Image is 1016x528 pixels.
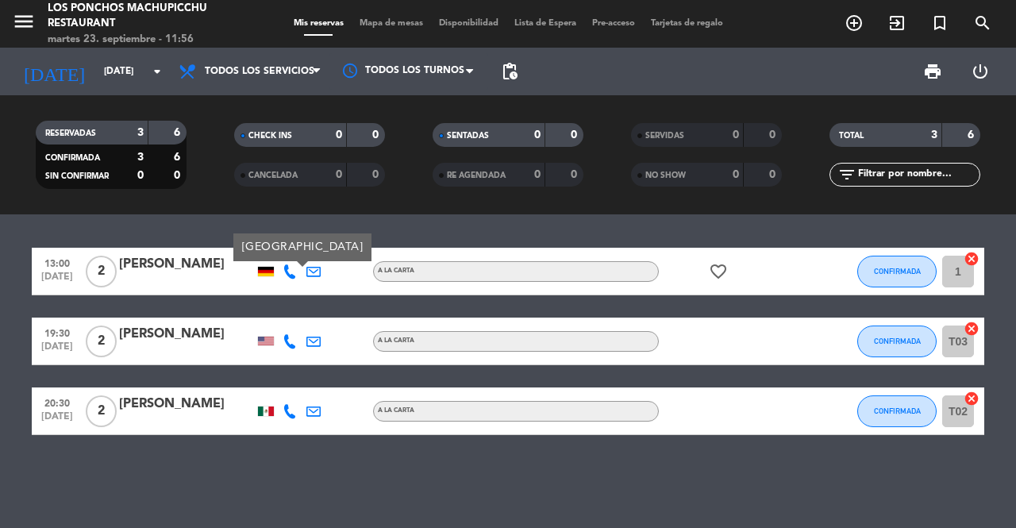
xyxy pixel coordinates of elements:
[971,62,990,81] i: power_settings_new
[148,62,167,81] i: arrow_drop_down
[857,326,937,357] button: CONFIRMADA
[119,394,254,414] div: [PERSON_NAME]
[352,19,431,28] span: Mapa de mesas
[874,267,921,276] span: CONFIRMADA
[534,129,541,141] strong: 0
[137,127,144,138] strong: 3
[45,154,100,162] span: CONFIRMADA
[12,10,36,33] i: menu
[874,337,921,345] span: CONFIRMADA
[447,132,489,140] span: SENTADAS
[12,54,96,89] i: [DATE]
[37,411,77,430] span: [DATE]
[431,19,506,28] span: Disponibilidad
[233,233,371,261] div: [GEOGRAPHIC_DATA]
[769,129,779,141] strong: 0
[857,395,937,427] button: CONFIRMADA
[174,170,183,181] strong: 0
[37,393,77,411] span: 20:30
[571,169,580,180] strong: 0
[137,170,144,181] strong: 0
[45,172,109,180] span: SIN CONFIRMAR
[378,268,414,274] span: A la carta
[845,13,864,33] i: add_circle_outline
[887,13,906,33] i: exit_to_app
[964,251,979,267] i: cancel
[571,129,580,141] strong: 0
[378,337,414,344] span: A la carta
[12,10,36,39] button: menu
[584,19,643,28] span: Pre-acceso
[856,166,979,183] input: Filtrar por nombre...
[372,169,382,180] strong: 0
[931,129,937,141] strong: 3
[37,341,77,360] span: [DATE]
[45,129,96,137] span: RESERVADAS
[248,172,298,179] span: CANCELADA
[37,323,77,341] span: 19:30
[86,326,117,357] span: 2
[37,272,77,290] span: [DATE]
[48,1,242,32] div: Los Ponchos Machupicchu Restaurant
[973,13,992,33] i: search
[37,253,77,272] span: 13:00
[645,132,684,140] span: SERVIDAS
[336,129,342,141] strong: 0
[857,256,937,287] button: CONFIRMADA
[372,129,382,141] strong: 0
[174,152,183,163] strong: 6
[506,19,584,28] span: Lista de Espera
[286,19,352,28] span: Mis reservas
[837,165,856,184] i: filter_list
[709,262,728,281] i: favorite_border
[930,13,949,33] i: turned_in_not
[643,19,731,28] span: Tarjetas de regalo
[534,169,541,180] strong: 0
[119,254,254,275] div: [PERSON_NAME]
[874,407,921,415] span: CONFIRMADA
[119,324,254,345] div: [PERSON_NAME]
[86,256,117,287] span: 2
[205,66,314,77] span: Todos los servicios
[769,169,779,180] strong: 0
[447,172,506,179] span: RE AGENDADA
[645,172,686,179] span: NO SHOW
[964,391,979,407] i: cancel
[174,127,183,138] strong: 6
[964,321,979,337] i: cancel
[733,169,739,180] strong: 0
[968,129,977,141] strong: 6
[248,132,292,140] span: CHECK INS
[378,407,414,414] span: A la carta
[733,129,739,141] strong: 0
[956,48,1004,95] div: LOG OUT
[86,395,117,427] span: 2
[336,169,342,180] strong: 0
[500,62,519,81] span: pending_actions
[48,32,242,48] div: martes 23. septiembre - 11:56
[923,62,942,81] span: print
[137,152,144,163] strong: 3
[839,132,864,140] span: TOTAL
